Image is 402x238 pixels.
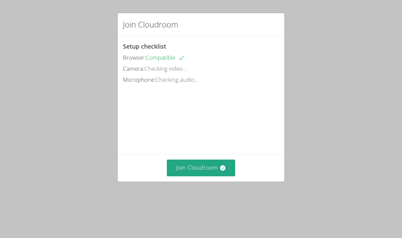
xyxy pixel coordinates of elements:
span: Setup checklist [123,42,166,50]
span: Checking audio... [155,76,198,83]
span: Checking video... [144,65,187,72]
button: Join Cloudroom [167,160,236,176]
span: Compatible [146,54,185,61]
span: Microphone: [123,76,155,83]
span: Camera: [123,65,144,72]
h2: Join Cloudroom [123,18,178,31]
span: Browser: [123,54,146,61]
